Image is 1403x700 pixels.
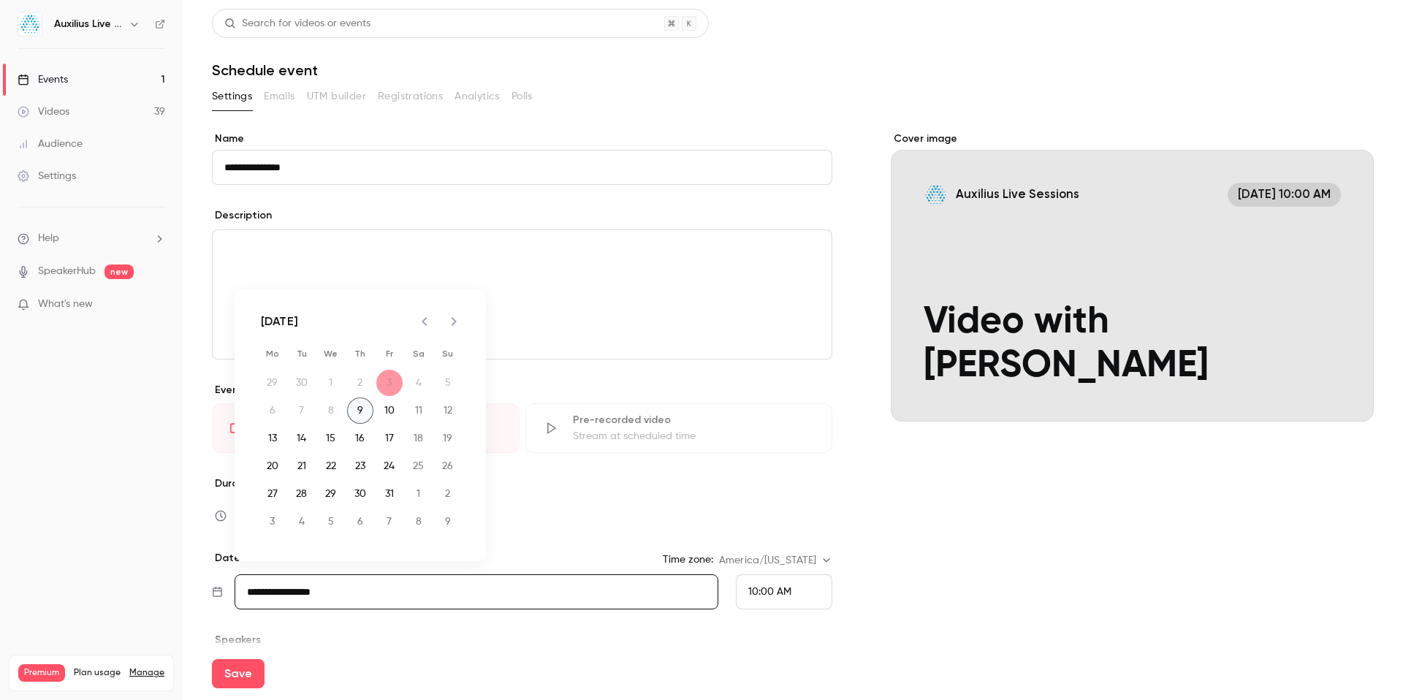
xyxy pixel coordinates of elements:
button: 22 [318,453,344,479]
p: Event type [212,383,832,397]
button: 3 [259,509,286,535]
div: Events [18,72,68,87]
button: 7 [376,509,403,535]
div: editor [213,230,832,359]
span: Wednesday [318,339,344,368]
button: 31 [376,481,403,507]
h6: Auxilius Live Sessions [54,17,123,31]
button: 8 [406,509,432,535]
span: Polls [512,89,533,104]
button: 30 [347,481,373,507]
button: 23 [347,453,373,479]
label: Name [212,132,832,146]
span: What's new [38,297,93,312]
button: 17 [376,425,403,452]
button: 29 [318,481,344,507]
button: 9 [347,397,373,424]
span: Saturday [406,339,432,368]
button: 19 [435,425,461,452]
span: Tuesday [289,339,315,368]
span: new [104,265,134,279]
button: Save [212,659,265,688]
button: 15 [318,425,344,452]
p: Date and time [212,551,288,566]
label: Time zone: [663,552,713,567]
button: 16 [347,425,373,452]
div: Search for videos or events [224,16,370,31]
div: Audience [18,137,83,151]
span: UTM builder [307,89,366,104]
button: 13 [259,425,286,452]
div: Videos [18,104,69,119]
span: Sunday [435,339,461,368]
a: Manage [129,667,164,679]
button: 24 [376,453,403,479]
button: 4 [289,509,315,535]
span: Registrations [378,89,443,104]
button: 21 [289,453,315,479]
span: Emails [264,89,294,104]
button: 1 [406,481,432,507]
button: 28 [289,481,315,507]
span: Thursday [347,339,373,368]
section: description [212,229,832,359]
h1: Schedule event [212,61,1374,79]
span: Help [38,231,59,246]
button: 9 [435,509,461,535]
button: 12 [435,397,461,424]
div: LiveGo live at scheduled time [212,403,520,453]
span: Monday [259,339,286,368]
div: Settings [18,169,76,183]
button: 11 [406,397,432,424]
span: Premium [18,664,65,682]
button: 5 [318,509,344,535]
button: Settings [212,85,252,108]
div: Pre-recorded videoStream at scheduled time [525,403,833,453]
div: America/[US_STATE] [719,553,832,568]
button: Next month [439,307,468,336]
section: Cover image [891,132,1374,422]
button: 18 [406,425,432,452]
img: Auxilius Live Sessions [18,12,42,36]
button: 10 [376,397,403,424]
button: 26 [435,453,461,479]
a: SpeakerHub [38,264,96,279]
div: Stream at scheduled time [573,429,815,444]
div: Pre-recorded video [573,413,815,427]
button: 2 [435,481,461,507]
li: help-dropdown-opener [18,231,165,246]
button: 14 [289,425,315,452]
button: 6 [347,509,373,535]
button: 27 [259,481,286,507]
div: From [736,574,832,609]
button: 20 [259,453,286,479]
iframe: Noticeable Trigger [148,298,165,311]
label: Description [212,208,272,223]
span: Friday [376,339,403,368]
span: 10:00 AM [748,587,791,597]
span: Analytics [455,89,500,104]
button: 25 [406,453,432,479]
label: Duration [212,476,832,491]
label: Cover image [891,132,1374,146]
div: [DATE] [261,313,298,330]
span: Plan usage [74,667,121,679]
